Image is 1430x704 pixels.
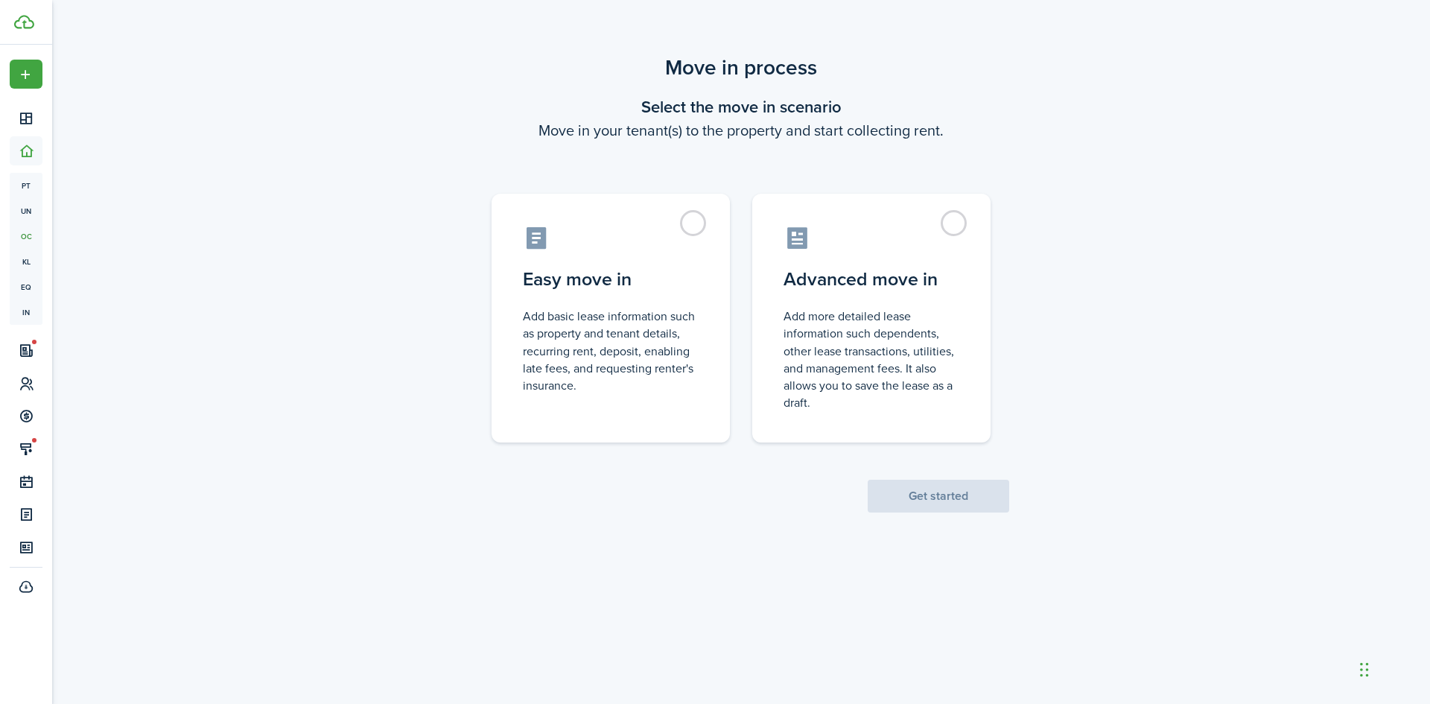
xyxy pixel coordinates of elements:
[10,60,42,89] button: Open menu
[473,119,1009,142] wizard-step-header-description: Move in your tenant(s) to the property and start collecting rent.
[784,308,959,411] control-radio-card-description: Add more detailed lease information such dependents, other lease transactions, utilities, and man...
[1182,543,1430,704] iframe: Chat Widget
[14,15,34,29] img: TenantCloud
[473,52,1009,83] scenario-title: Move in process
[523,308,699,394] control-radio-card-description: Add basic lease information such as property and tenant details, recurring rent, deposit, enablin...
[10,173,42,198] a: pt
[10,299,42,325] a: in
[473,95,1009,119] wizard-step-header-title: Select the move in scenario
[10,198,42,223] a: un
[10,249,42,274] a: kl
[10,223,42,249] a: oc
[1360,647,1369,692] div: Drag
[523,266,699,293] control-radio-card-title: Easy move in
[784,266,959,293] control-radio-card-title: Advanced move in
[10,274,42,299] a: eq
